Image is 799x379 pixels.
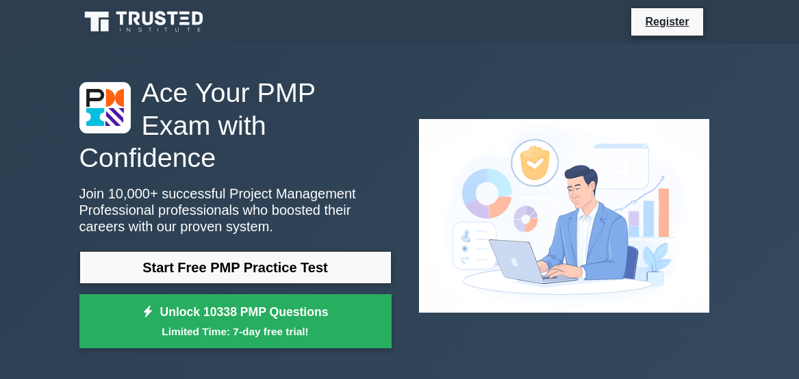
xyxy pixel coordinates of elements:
p: Join 10,000+ successful Project Management Professional professionals who boosted their careers w... [79,185,392,235]
small: Limited Time: 7-day free trial! [97,324,375,339]
a: Start Free PMP Practice Test [79,251,392,284]
img: Project Management Professional Preview [408,108,720,324]
a: Register [637,13,697,30]
a: Unlock 10338 PMP QuestionsLimited Time: 7-day free trial! [79,294,392,349]
h1: Ace Your PMP Exam with Confidence [79,77,392,174]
